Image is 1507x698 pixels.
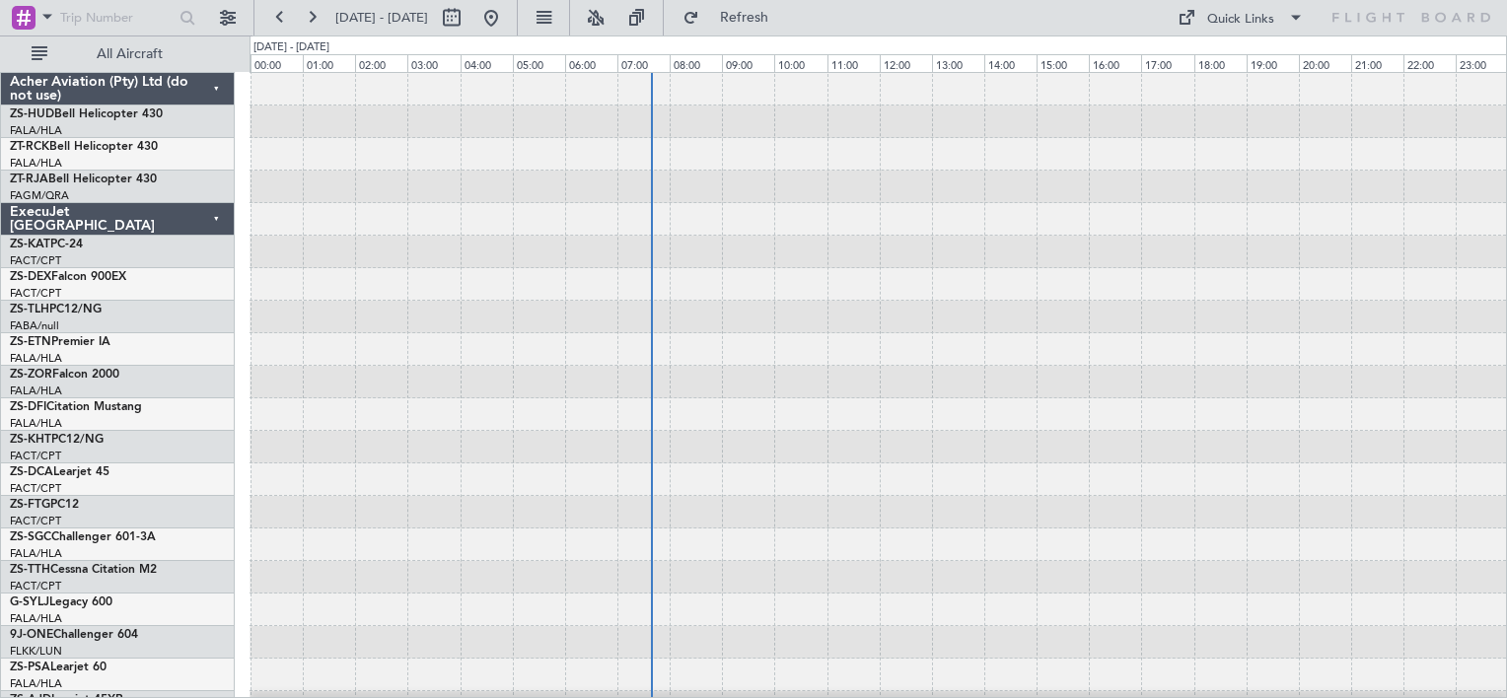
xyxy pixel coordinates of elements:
span: ZS-ETN [10,336,51,348]
div: 18:00 [1194,54,1247,72]
a: G-SYLJLegacy 600 [10,596,112,608]
div: 01:00 [303,54,355,72]
div: 00:00 [251,54,303,72]
a: ZS-TLHPC12/NG [10,304,102,315]
span: ZS-DCA [10,466,53,478]
span: All Aircraft [51,47,208,61]
a: FABA/null [10,318,59,333]
div: 04:00 [461,54,513,72]
a: FACT/CPT [10,514,61,528]
div: 13:00 [932,54,984,72]
div: 15:00 [1037,54,1089,72]
span: ZS-KHT [10,434,51,446]
a: FACT/CPT [10,449,61,463]
a: ZS-KATPC-24 [10,239,83,250]
a: FALA/HLA [10,156,62,171]
a: FALA/HLA [10,546,62,561]
span: G-SYLJ [10,596,49,608]
span: ZT-RCK [10,141,49,153]
a: FALA/HLA [10,123,62,138]
a: FACT/CPT [10,481,61,496]
div: Quick Links [1207,10,1274,30]
input: Trip Number [60,3,174,33]
a: ZS-KHTPC12/NG [10,434,104,446]
a: FAGM/QRA [10,188,69,203]
div: 16:00 [1089,54,1141,72]
a: ZS-HUDBell Helicopter 430 [10,108,163,120]
span: ZS-FTG [10,499,50,511]
a: FALA/HLA [10,384,62,398]
span: [DATE] - [DATE] [335,9,428,27]
div: 11:00 [827,54,880,72]
div: 10:00 [774,54,826,72]
a: ZS-DFICitation Mustang [10,401,142,413]
a: FALA/HLA [10,676,62,691]
div: 07:00 [617,54,670,72]
div: 19:00 [1247,54,1299,72]
a: ZS-SGCChallenger 601-3A [10,531,156,543]
div: 21:00 [1351,54,1403,72]
div: 02:00 [355,54,407,72]
a: ZS-ETNPremier IA [10,336,110,348]
a: ZS-ZORFalcon 2000 [10,369,119,381]
span: Refresh [703,11,786,25]
div: 05:00 [513,54,565,72]
button: Quick Links [1168,2,1314,34]
div: 20:00 [1299,54,1351,72]
a: ZT-RCKBell Helicopter 430 [10,141,158,153]
div: 03:00 [407,54,460,72]
span: ZS-PSA [10,662,50,673]
button: Refresh [674,2,792,34]
a: FACT/CPT [10,286,61,301]
span: ZT-RJA [10,174,48,185]
span: ZS-TLH [10,304,49,315]
a: FACT/CPT [10,579,61,593]
button: All Aircraft [22,38,214,70]
span: ZS-SGC [10,531,51,543]
span: ZS-DEX [10,271,51,283]
a: FALA/HLA [10,611,62,626]
a: FACT/CPT [10,253,61,268]
span: ZS-ZOR [10,369,52,381]
a: ZS-FTGPC12 [10,499,79,511]
span: ZS-TTH [10,564,50,576]
a: FLKK/LUN [10,644,62,659]
div: 12:00 [880,54,932,72]
div: 09:00 [722,54,774,72]
a: ZS-DEXFalcon 900EX [10,271,126,283]
a: ZS-TTHCessna Citation M2 [10,564,157,576]
span: 9J-ONE [10,629,53,641]
div: 22:00 [1403,54,1456,72]
a: FALA/HLA [10,351,62,366]
a: ZS-PSALearjet 60 [10,662,107,673]
div: 14:00 [984,54,1037,72]
span: ZS-DFI [10,401,46,413]
span: ZS-KAT [10,239,50,250]
a: ZS-DCALearjet 45 [10,466,109,478]
div: [DATE] - [DATE] [253,39,329,56]
div: 08:00 [670,54,722,72]
div: 17:00 [1141,54,1193,72]
span: ZS-HUD [10,108,54,120]
a: FALA/HLA [10,416,62,431]
a: 9J-ONEChallenger 604 [10,629,138,641]
a: ZT-RJABell Helicopter 430 [10,174,157,185]
div: 06:00 [565,54,617,72]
